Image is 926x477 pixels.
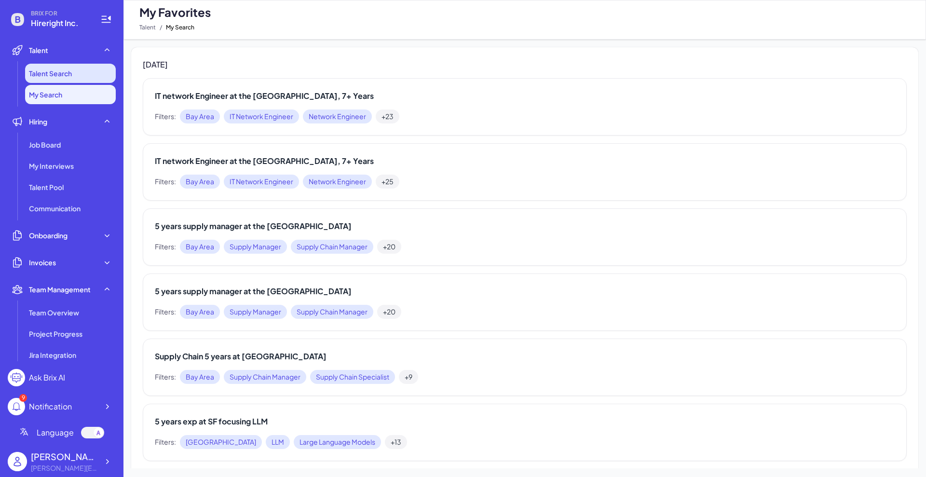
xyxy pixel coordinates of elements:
span: My Search [29,90,62,99]
span: Filters: [155,372,176,382]
span: Supply Manager [224,305,287,319]
span: Bay Area [180,240,220,254]
span: Supply Manager [224,240,287,254]
span: Large Language Models [294,435,381,449]
span: +23 [376,109,399,123]
span: +20 [377,305,401,319]
span: Job Board [29,140,61,150]
span: Bay Area [180,175,220,189]
span: Bay Area [180,305,220,319]
span: +13 [385,435,407,449]
span: Filters: [155,242,176,252]
span: IT Network Engineer [224,109,299,123]
span: BRIX FOR [31,10,89,17]
span: Jira Integration [29,350,76,360]
h2: 5 years exp at SF focusing LLM [155,416,895,427]
span: Supply Chain Manager [291,305,373,319]
span: Filters: [155,307,176,317]
span: Project Progress [29,329,82,339]
img: user_logo.png [8,452,27,471]
span: Communication [29,204,81,213]
h2: IT network Engineer at the [GEOGRAPHIC_DATA], 7+ Years [155,155,895,167]
span: Supply Chain Manager [291,240,373,254]
span: Supply Chain Manager [224,370,306,384]
span: Talent [29,45,48,55]
span: +25 [376,175,399,189]
h2: Supply Chain 5 years at [GEOGRAPHIC_DATA] [155,351,895,362]
span: IT Network Engineer [224,175,299,189]
span: Language [37,427,74,438]
span: Filters: [155,437,176,447]
span: Talent Search [29,68,72,78]
span: Network Engineer [303,109,372,123]
span: LLM [266,435,290,449]
span: [GEOGRAPHIC_DATA] [180,435,262,449]
span: Filters: [155,177,176,187]
h2: 5 years supply manager at the [GEOGRAPHIC_DATA] [155,220,895,232]
div: Ask Brix AI [29,372,65,383]
span: My Favorites [139,4,211,20]
span: Hireright Inc. [31,17,89,29]
span: +20 [377,240,401,254]
span: Bay Area [180,370,220,384]
span: Talent Pool [29,182,64,192]
span: Filters: [155,111,176,122]
span: Onboarding [29,231,68,240]
div: Shuwei Yang [31,450,98,463]
div: 9 [19,394,27,402]
h2: IT network Engineer at the [GEOGRAPHIC_DATA], 7+ Years [155,90,895,102]
span: Team Overview [29,308,79,317]
div: carol@joinbrix.com [31,463,98,473]
span: / [160,22,162,33]
span: +9 [399,370,418,384]
h3: [DATE] [143,59,907,70]
span: My Search [166,22,194,33]
span: Invoices [29,258,56,267]
span: My Interviews [29,161,74,171]
span: Team Management [29,285,91,294]
h2: 5 years supply manager at the [GEOGRAPHIC_DATA] [155,286,895,297]
span: Network Engineer [303,175,372,189]
div: Notification [29,401,72,412]
span: Hiring [29,117,47,126]
span: Supply Chain Specialist [310,370,395,384]
span: Bay Area [180,109,220,123]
